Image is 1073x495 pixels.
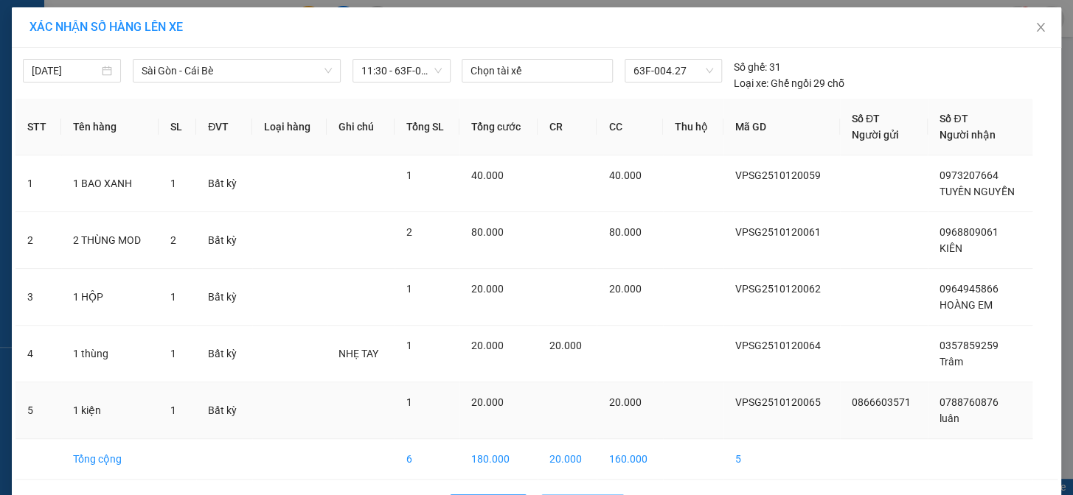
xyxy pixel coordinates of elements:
[61,382,159,439] td: 1 kiện
[1020,7,1061,49] button: Close
[406,340,412,351] span: 1
[327,99,395,155] th: Ghi chú
[940,340,999,351] span: 0357859259
[159,99,196,155] th: SL
[940,226,999,238] span: 0968809061
[597,439,663,480] td: 160.000
[940,242,962,254] span: KIÊN
[15,99,61,155] th: STT
[734,75,768,91] span: Loại xe:
[170,348,176,359] span: 1
[940,186,1014,197] span: TUYỀN NGUYỄN
[61,326,159,382] td: 1 thùng
[940,169,999,181] span: 0973207664
[15,212,61,269] td: 2
[538,99,597,155] th: CR
[940,113,968,124] span: Số ĐT
[734,59,781,75] div: 31
[29,20,183,34] span: XÁC NHẬN SỐ HÀNG LÊN XE
[471,283,504,295] span: 20.000
[395,439,459,480] td: 6
[471,396,504,408] span: 20.000
[608,283,641,295] span: 20.000
[940,299,993,311] span: HOÀNG EM
[61,155,159,212] td: 1 BAO XANH
[196,382,252,439] td: Bất kỳ
[406,396,412,408] span: 1
[735,340,821,351] span: VPSG2510120064
[940,396,999,408] span: 0788760876
[196,99,252,155] th: ĐVT
[940,356,963,368] span: Trâm
[549,340,582,351] span: 20.000
[471,226,504,238] span: 80.000
[940,412,959,424] span: luân
[170,291,176,303] span: 1
[723,439,840,480] td: 5
[142,60,332,82] span: Sài Gòn - Cái Bè
[406,226,412,238] span: 2
[15,382,61,439] td: 5
[723,99,840,155] th: Mã GD
[170,404,176,416] span: 1
[252,99,327,155] th: Loại hàng
[940,129,996,141] span: Người nhận
[852,129,899,141] span: Người gửi
[395,99,459,155] th: Tổng SL
[15,326,61,382] td: 4
[170,234,176,246] span: 2
[663,99,723,155] th: Thu hộ
[940,283,999,295] span: 0964945866
[406,283,412,295] span: 1
[538,439,597,480] td: 20.000
[61,99,159,155] th: Tên hàng
[61,439,159,480] td: Tổng cộng
[608,169,641,181] span: 40.000
[459,439,537,480] td: 180.000
[361,60,442,82] span: 11:30 - 63F-004.27
[734,59,767,75] span: Số ghế:
[406,169,412,181] span: 1
[597,99,663,155] th: CC
[471,169,504,181] span: 40.000
[608,396,641,408] span: 20.000
[735,283,821,295] span: VPSG2510120062
[196,269,252,326] td: Bất kỳ
[324,66,333,75] span: down
[196,212,252,269] td: Bất kỳ
[735,169,821,181] span: VPSG2510120059
[338,348,378,359] span: NHẸ TAY
[170,178,176,189] span: 1
[61,212,159,269] td: 2 THÙNG MOD
[15,155,61,212] td: 1
[196,155,252,212] td: Bất kỳ
[196,326,252,382] td: Bất kỳ
[32,63,99,79] input: 12/10/2025
[852,396,911,408] span: 0866603571
[735,226,821,238] span: VPSG2510120061
[459,99,537,155] th: Tổng cước
[633,60,713,82] span: 63F-004.27
[734,75,844,91] div: Ghế ngồi 29 chỗ
[1035,21,1046,33] span: close
[61,269,159,326] td: 1 HỘP
[735,396,821,408] span: VPSG2510120065
[608,226,641,238] span: 80.000
[852,113,880,124] span: Số ĐT
[471,340,504,351] span: 20.000
[15,269,61,326] td: 3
